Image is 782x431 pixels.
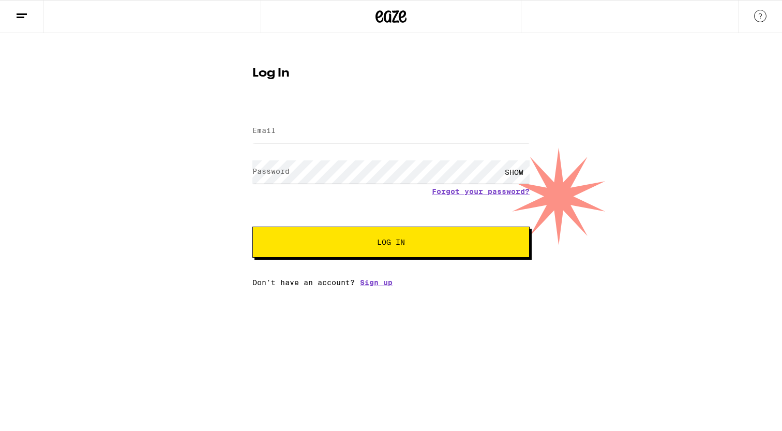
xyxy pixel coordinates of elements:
[252,126,276,135] label: Email
[252,67,530,80] h1: Log In
[377,239,405,246] span: Log In
[252,167,290,175] label: Password
[499,160,530,184] div: SHOW
[360,278,393,287] a: Sign up
[252,227,530,258] button: Log In
[432,187,530,196] a: Forgot your password?
[252,120,530,143] input: Email
[252,278,530,287] div: Don't have an account?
